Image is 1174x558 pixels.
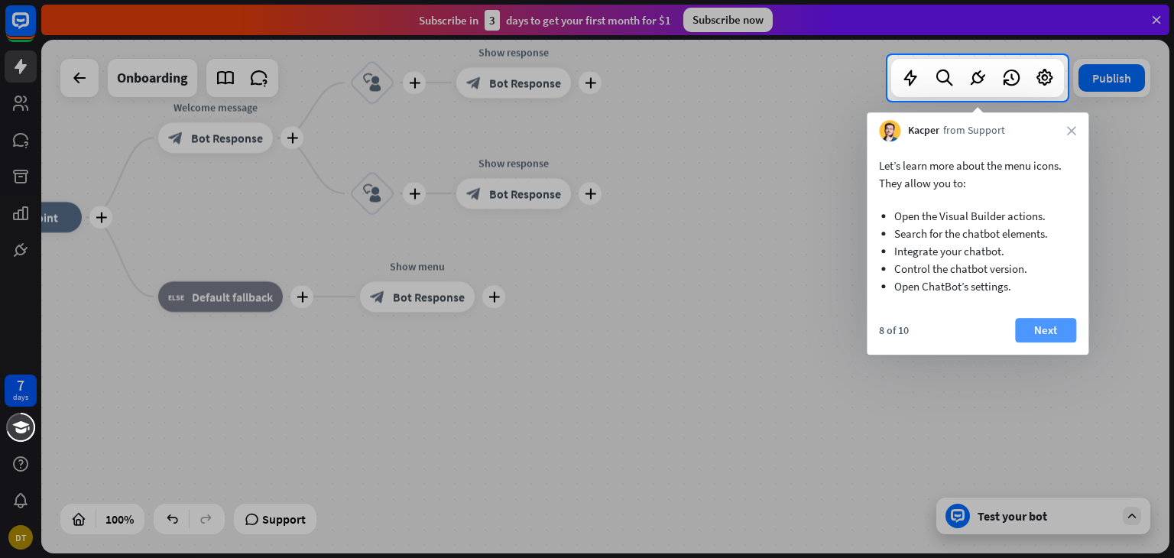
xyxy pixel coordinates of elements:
p: Let’s learn more about the menu icons. They allow you to: [879,157,1076,192]
li: Open ChatBot’s settings. [894,277,1061,295]
li: Control the chatbot version. [894,260,1061,277]
span: Kacper [908,123,939,138]
div: 8 of 10 [879,323,909,337]
span: from Support [943,123,1005,138]
button: Next [1015,318,1076,342]
i: close [1067,126,1076,135]
button: Open LiveChat chat widget [12,6,58,52]
li: Search for the chatbot elements. [894,225,1061,242]
li: Integrate your chatbot. [894,242,1061,260]
li: Open the Visual Builder actions. [894,207,1061,225]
